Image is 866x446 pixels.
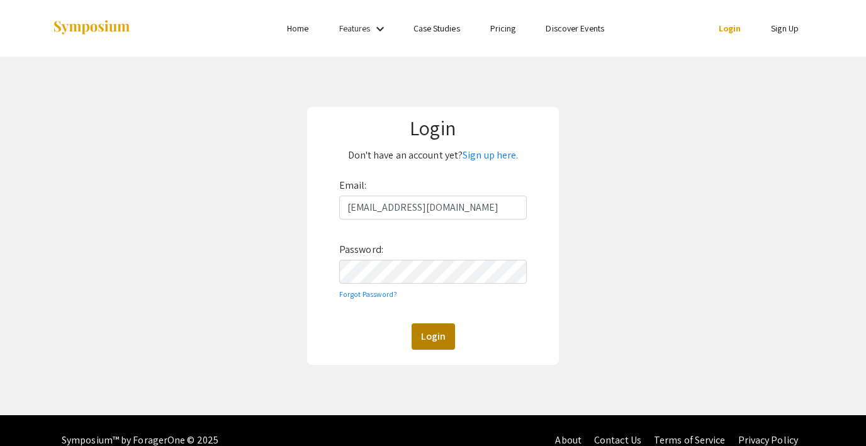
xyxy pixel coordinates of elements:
[373,21,388,36] mat-icon: Expand Features list
[339,289,398,299] a: Forgot Password?
[463,148,518,162] a: Sign up here.
[771,23,799,34] a: Sign Up
[316,145,551,165] p: Don't have an account yet?
[339,240,383,260] label: Password:
[316,116,551,140] h1: Login
[490,23,516,34] a: Pricing
[339,23,371,34] a: Features
[287,23,308,34] a: Home
[52,20,131,36] img: Symposium by ForagerOne
[339,176,367,196] label: Email:
[412,323,455,350] button: Login
[546,23,604,34] a: Discover Events
[9,389,53,437] iframe: Chat
[719,23,741,34] a: Login
[413,23,460,34] a: Case Studies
